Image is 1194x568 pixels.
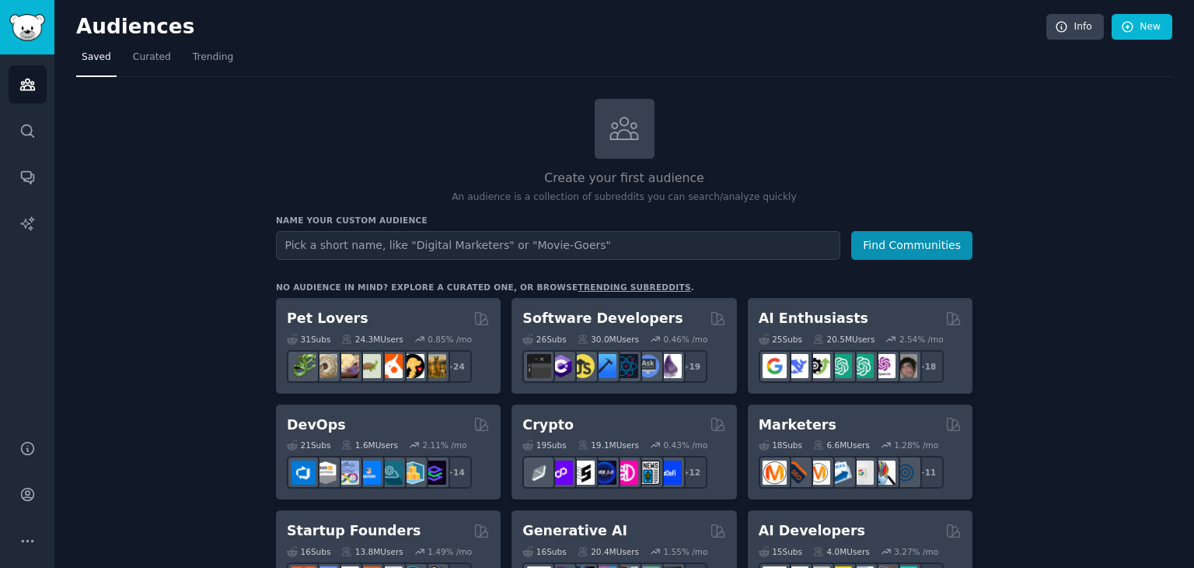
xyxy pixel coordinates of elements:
[379,461,403,485] img: platformengineering
[784,354,808,378] img: DeepSeek
[522,546,566,557] div: 16 Sub s
[664,334,708,345] div: 0.46 % /mo
[893,461,917,485] img: OnlineMarketing
[893,354,917,378] img: ArtificalIntelligence
[187,45,239,77] a: Trending
[400,461,424,485] img: aws_cdk
[522,309,683,328] h2: Software Developers
[763,461,787,485] img: content_marketing
[1046,14,1104,40] a: Info
[664,440,708,451] div: 0.43 % /mo
[357,461,381,485] img: DevOpsLinks
[287,521,421,541] h2: Startup Founders
[549,354,573,378] img: csharp
[422,461,446,485] img: PlatformEngineers
[850,354,874,378] img: chatgpt_prompts_
[784,461,808,485] img: bigseo
[313,354,337,378] img: ballpython
[614,461,638,485] img: defiblockchain
[335,354,359,378] img: leopardgeckos
[675,456,707,489] div: + 12
[578,282,690,292] a: trending subreddits
[439,350,472,383] div: + 24
[292,461,316,485] img: azuredevops
[276,231,840,260] input: Pick a short name, like "Digital Marketers" or "Movie-Goers"
[341,334,403,345] div: 24.3M Users
[423,440,467,451] div: 2.11 % /mo
[193,51,233,65] span: Trending
[911,350,944,383] div: + 18
[341,440,398,451] div: 1.6M Users
[899,334,944,345] div: 2.54 % /mo
[522,440,566,451] div: 19 Sub s
[828,461,852,485] img: Emailmarketing
[313,461,337,485] img: AWS_Certified_Experts
[828,354,852,378] img: chatgpt_promptDesign
[759,415,836,435] h2: Marketers
[276,191,972,205] p: An audience is a collection of subreddits you can search/analyze quickly
[851,231,972,260] button: Find Communities
[571,461,595,485] img: ethstaker
[522,415,574,435] h2: Crypto
[76,45,117,77] a: Saved
[806,461,830,485] img: AskMarketing
[894,546,938,557] div: 3.27 % /mo
[759,334,802,345] div: 25 Sub s
[428,334,472,345] div: 0.85 % /mo
[1112,14,1172,40] a: New
[636,354,660,378] img: AskComputerScience
[759,521,865,541] h2: AI Developers
[658,461,682,485] img: defi_
[287,546,330,557] div: 16 Sub s
[522,334,566,345] div: 26 Sub s
[527,461,551,485] img: ethfinance
[276,215,972,226] h3: Name your custom audience
[813,440,870,451] div: 6.6M Users
[871,354,895,378] img: OpenAIDev
[571,354,595,378] img: learnjavascript
[658,354,682,378] img: elixir
[894,440,938,451] div: 1.28 % /mo
[759,309,868,328] h2: AI Enthusiasts
[357,354,381,378] img: turtle
[439,456,472,489] div: + 14
[287,440,330,451] div: 21 Sub s
[522,521,627,541] h2: Generative AI
[759,546,802,557] div: 15 Sub s
[292,354,316,378] img: herpetology
[850,461,874,485] img: googleads
[592,461,616,485] img: web3
[276,169,972,188] h2: Create your first audience
[763,354,787,378] img: GoogleGeminiAI
[813,334,875,345] div: 20.5M Users
[813,546,870,557] div: 4.0M Users
[287,309,368,328] h2: Pet Lovers
[578,334,639,345] div: 30.0M Users
[911,456,944,489] div: + 11
[400,354,424,378] img: PetAdvice
[806,354,830,378] img: AItoolsCatalog
[287,334,330,345] div: 31 Sub s
[527,354,551,378] img: software
[578,440,639,451] div: 19.1M Users
[664,546,708,557] div: 1.55 % /mo
[636,461,660,485] img: CryptoNews
[82,51,111,65] span: Saved
[675,350,707,383] div: + 19
[287,415,346,435] h2: DevOps
[871,461,895,485] img: MarketingResearch
[9,14,45,41] img: GummySearch logo
[759,440,802,451] div: 18 Sub s
[341,546,403,557] div: 13.8M Users
[549,461,573,485] img: 0xPolygon
[133,51,171,65] span: Curated
[592,354,616,378] img: iOSProgramming
[379,354,403,378] img: cockatiel
[578,546,639,557] div: 20.4M Users
[335,461,359,485] img: Docker_DevOps
[614,354,638,378] img: reactnative
[422,354,446,378] img: dogbreed
[127,45,176,77] a: Curated
[276,282,694,293] div: No audience in mind? Explore a curated one, or browse .
[76,15,1046,40] h2: Audiences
